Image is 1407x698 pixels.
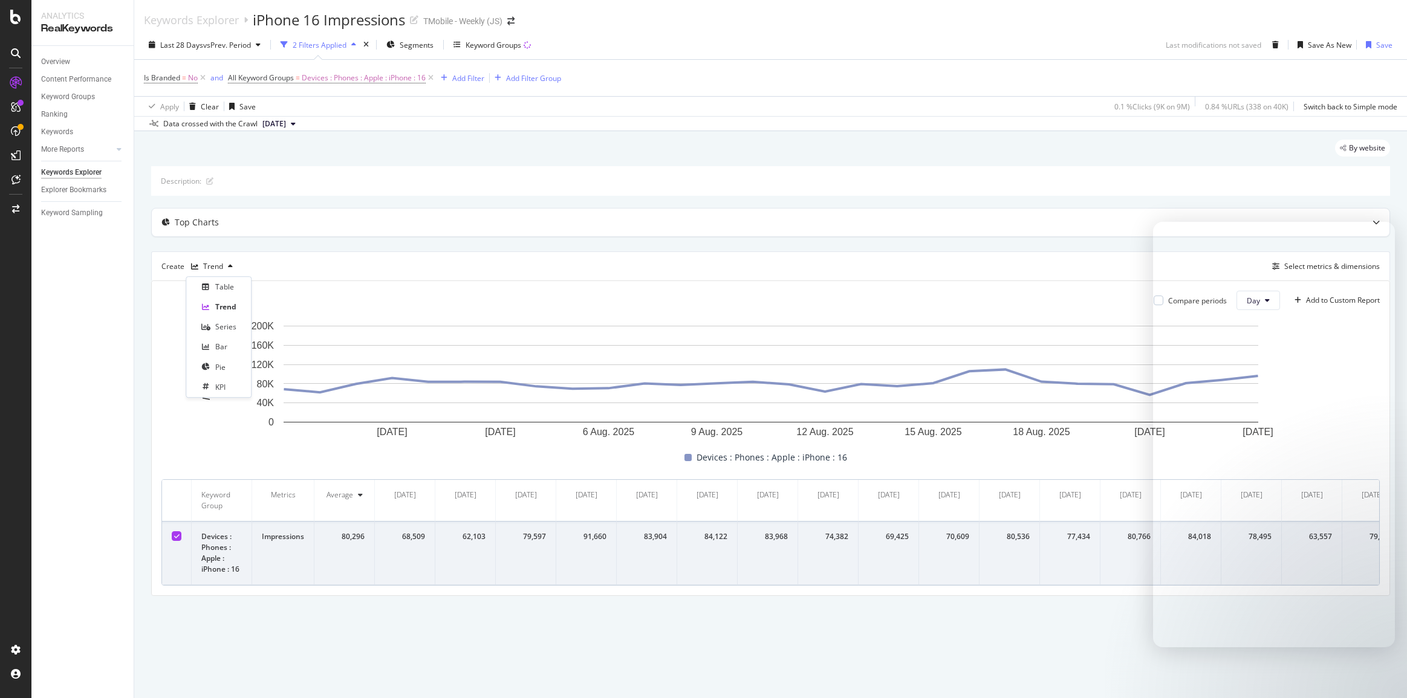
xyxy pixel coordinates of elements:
span: By website [1349,144,1385,152]
div: 80,536 [989,531,1030,542]
div: [DATE] [697,490,718,500]
div: Content Performance [41,73,111,86]
svg: A chart. [161,320,1380,441]
a: Keyword Groups [41,91,125,103]
div: Average [327,490,353,500]
text: 18 Aug. 2025 [1013,427,1070,437]
div: Keyword Groups [466,40,521,50]
span: Is Branded [144,73,180,83]
a: More Reports [41,143,113,156]
div: Series [215,322,236,332]
button: Apply [144,97,179,116]
text: 200K [252,322,275,332]
button: and [210,72,223,83]
span: Last 28 Days [160,40,203,50]
div: Add Filter [452,73,484,83]
text: 9 Aug. 2025 [691,427,743,437]
text: 120K [252,360,275,370]
span: = [296,73,300,83]
span: 2025 Aug. 22nd [262,118,286,129]
span: Devices : Phones : Apple : iPhone : 16 [302,69,426,86]
text: 160K [252,340,275,351]
div: [DATE] [757,490,779,500]
text: 15 Aug. 2025 [905,427,961,437]
div: times [361,39,371,51]
text: 40K [257,398,275,409]
a: Ranking [41,108,125,121]
button: [DATE] [258,117,301,131]
div: [DATE] [455,490,476,500]
button: Save [224,97,256,116]
div: Create [161,257,238,276]
div: Keywords [41,126,73,138]
div: Keyword Group [201,490,242,511]
text: 12 Aug. 2025 [796,427,853,437]
div: 84,122 [687,531,727,542]
span: = [182,73,186,83]
button: Keyword Groups [449,35,536,54]
button: Save As New [1293,35,1351,54]
div: [DATE] [515,490,537,500]
span: Devices : Phones : Apple : iPhone : 16 [697,450,847,465]
div: Keywords Explorer [41,166,102,179]
span: All Keyword Groups [228,73,294,83]
button: Segments [382,35,438,54]
button: Add Filter Group [490,71,561,85]
a: Keywords Explorer [144,13,239,27]
div: 83,968 [747,531,788,542]
div: 79,597 [505,531,546,542]
text: 80K [257,379,275,389]
div: 69,425 [868,531,909,542]
div: Trend [215,302,236,312]
div: RealKeywords [41,22,124,36]
div: and [210,73,223,83]
div: 80,296 [324,531,365,542]
a: Explorer Bookmarks [41,184,125,196]
iframe: To enrich screen reader interactions, please activate Accessibility in Grammarly extension settings [1366,657,1395,686]
div: 62,103 [445,531,486,542]
div: 68,509 [385,531,425,542]
button: 2 Filters Applied [276,35,361,54]
div: Save [1376,40,1392,50]
div: Save As New [1308,40,1351,50]
div: More Reports [41,143,84,156]
button: Switch back to Simple mode [1299,97,1397,116]
div: arrow-right-arrow-left [507,17,515,25]
span: Segments [400,40,434,50]
div: Switch back to Simple mode [1304,102,1397,112]
div: Explorer Bookmarks [41,184,106,196]
div: Add Filter Group [506,73,561,83]
div: 74,382 [808,531,848,542]
text: [DATE] [485,427,515,437]
div: Ranking [41,108,68,121]
div: [DATE] [394,490,416,500]
a: Keyword Sampling [41,207,125,219]
div: TMobile - Weekly (JS) [423,15,502,27]
div: Description: [161,176,201,186]
div: Table [215,282,234,292]
div: 83,904 [626,531,667,542]
div: 77,434 [1050,531,1090,542]
button: Add Filter [436,71,484,85]
a: Overview [41,56,125,68]
iframe: To enrich screen reader interactions, please activate Accessibility in Grammarly extension settings [1153,222,1395,647]
div: [DATE] [938,490,960,500]
div: iPhone 16 Impressions [253,10,405,30]
div: Trend [203,263,223,270]
text: [DATE] [377,427,407,437]
div: 91,660 [566,531,606,542]
button: Clear [184,97,219,116]
div: Data crossed with the Crawl [163,118,258,129]
div: [DATE] [1059,490,1081,500]
text: 6 Aug. 2025 [583,427,635,437]
div: [DATE] [576,490,597,500]
div: 0.1 % Clicks ( 9K on 9M ) [1114,102,1190,112]
button: Trend [186,257,238,276]
div: Pie [215,362,226,372]
td: Devices : Phones : Apple : iPhone : 16 [192,522,252,585]
div: Apply [160,102,179,112]
span: vs Prev. Period [203,40,251,50]
div: Last modifications not saved [1166,40,1261,50]
div: Save [239,102,256,112]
